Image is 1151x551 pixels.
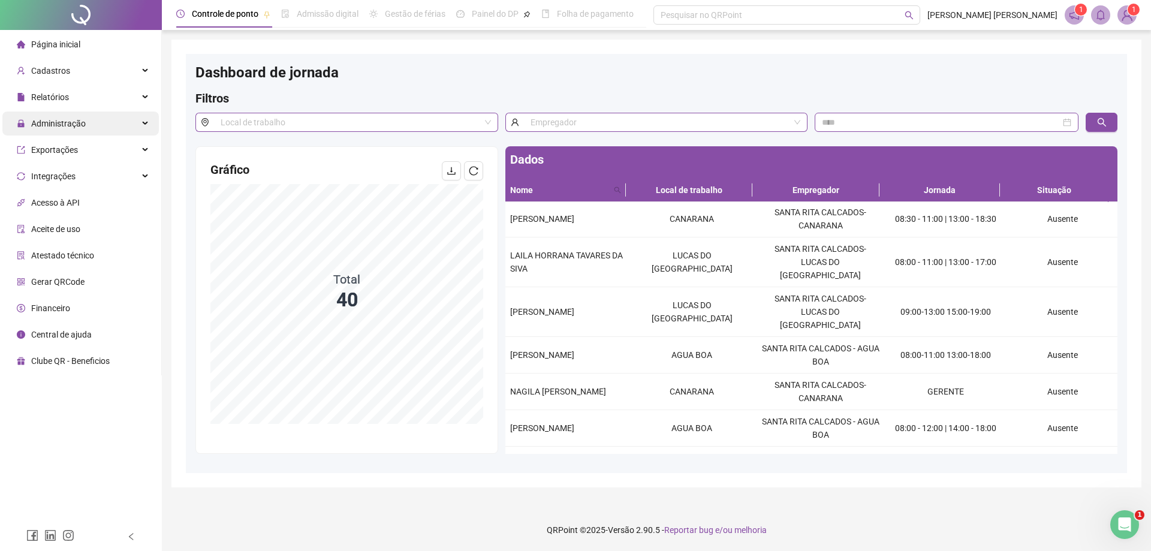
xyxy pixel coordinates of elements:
[885,287,1007,337] td: 09:00-13:00 15:00-19:00
[263,11,270,18] span: pushpin
[127,532,135,541] span: left
[628,447,756,496] td: LUCAS DO [GEOGRAPHIC_DATA]
[628,201,756,237] td: CANARANA
[17,278,25,286] span: qrcode
[628,237,756,287] td: LUCAS DO [GEOGRAPHIC_DATA]
[756,410,884,447] td: SANTA RITA CALCADOS - AGUA BOA
[756,237,884,287] td: SANTA RITA CALCADOS- LUCAS DO [GEOGRAPHIC_DATA]
[31,119,86,128] span: Administração
[31,251,94,260] span: Atestado técnico
[885,201,1007,237] td: 08:30 - 11:00 | 13:00 - 18:30
[752,179,879,202] th: Empregador
[628,374,756,410] td: CANARANA
[1007,337,1117,374] td: Ausente
[1079,5,1083,14] span: 1
[1007,410,1117,447] td: Ausente
[1110,510,1139,539] iframe: Intercom live chat
[927,8,1057,22] span: [PERSON_NAME] [PERSON_NAME]
[510,350,574,360] span: [PERSON_NAME]
[756,374,884,410] td: SANTA RITA CALCADOS- CANARANA
[31,171,76,181] span: Integrações
[17,225,25,233] span: audit
[31,330,92,339] span: Central de ajuda
[1007,287,1117,337] td: Ausente
[905,11,914,20] span: search
[456,10,465,18] span: dashboard
[756,287,884,337] td: SANTA RITA CALCADOS- LUCAS DO [GEOGRAPHIC_DATA]
[62,529,74,541] span: instagram
[17,67,25,75] span: user-add
[611,181,623,199] span: search
[31,198,80,207] span: Acesso à API
[885,374,1007,410] td: GERENTE
[210,162,249,177] span: Gráfico
[1097,118,1107,127] span: search
[510,152,544,167] span: Dados
[557,9,634,19] span: Folha de pagamento
[1095,10,1106,20] span: bell
[510,387,606,396] span: NAGILA [PERSON_NAME]
[756,337,884,374] td: SANTA RITA CALCADOS - AGUA BOA
[17,251,25,260] span: solution
[31,224,80,234] span: Aceite de uso
[469,166,478,176] span: reload
[447,166,456,176] span: download
[664,525,767,535] span: Reportar bug e/ou melhoria
[17,119,25,128] span: lock
[510,423,574,433] span: [PERSON_NAME]
[195,64,339,81] span: Dashboard de jornada
[297,9,358,19] span: Admissão digital
[510,183,609,197] span: Nome
[26,529,38,541] span: facebook
[17,198,25,207] span: api
[17,146,25,154] span: export
[192,9,258,19] span: Controle de ponto
[541,10,550,18] span: book
[369,10,378,18] span: sun
[31,40,80,49] span: Página inicial
[885,447,1007,496] td: 08:00 - 11:00 | 13:00 - 17:00
[31,356,110,366] span: Clube QR - Beneficios
[31,66,70,76] span: Cadastros
[31,303,70,313] span: Financeiro
[195,113,214,132] span: environment
[17,172,25,180] span: sync
[17,93,25,101] span: file
[628,287,756,337] td: LUCAS DO [GEOGRAPHIC_DATA]
[31,277,85,287] span: Gerar QRCode
[879,179,1000,202] th: Jornada
[162,509,1151,551] footer: QRPoint © 2025 - 2.90.5 -
[1132,5,1136,14] span: 1
[1007,237,1117,287] td: Ausente
[756,447,884,496] td: SANTA RITA CALCADOS- LUCAS DO [GEOGRAPHIC_DATA]
[1128,4,1140,16] sup: Atualize o seu contato no menu Meus Dados
[626,179,752,202] th: Local de trabalho
[1000,179,1108,202] th: Situação
[885,237,1007,287] td: 08:00 - 11:00 | 13:00 - 17:00
[523,11,531,18] span: pushpin
[385,9,445,19] span: Gestão de férias
[1069,10,1080,20] span: notification
[472,9,519,19] span: Painel do DP
[31,92,69,102] span: Relatórios
[17,304,25,312] span: dollar
[1075,4,1087,16] sup: 1
[505,113,524,132] span: user
[1007,374,1117,410] td: Ausente
[885,337,1007,374] td: 08:00-11:00 13:00-18:00
[1118,6,1136,24] img: 56052
[281,10,290,18] span: file-done
[1007,447,1117,496] td: Ausente
[885,410,1007,447] td: 08:00 - 12:00 | 14:00 - 18:00
[608,525,634,535] span: Versão
[510,214,574,224] span: [PERSON_NAME]
[756,201,884,237] td: SANTA RITA CALCADOS- CANARANA
[628,410,756,447] td: AGUA BOA
[614,186,621,194] span: search
[510,307,574,317] span: [PERSON_NAME]
[195,91,229,106] span: Filtros
[628,337,756,374] td: AGUA BOA
[1135,510,1144,520] span: 1
[1007,201,1117,237] td: Ausente
[44,529,56,541] span: linkedin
